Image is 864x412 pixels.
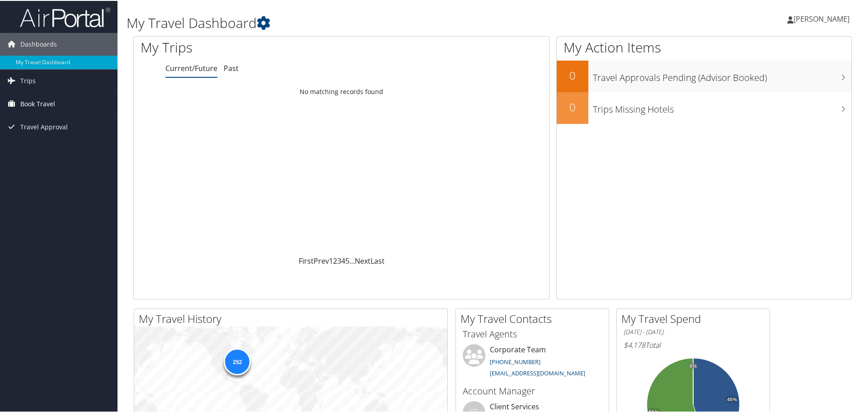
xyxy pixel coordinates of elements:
h6: [DATE] - [DATE] [624,327,763,336]
a: Next [355,255,371,265]
a: Current/Future [165,62,217,72]
a: [PERSON_NAME] [787,5,859,32]
img: airportal-logo.png [20,6,110,27]
a: 3 [337,255,341,265]
span: Book Travel [20,92,55,114]
a: [EMAIL_ADDRESS][DOMAIN_NAME] [490,368,585,376]
a: 0Travel Approvals Pending (Advisor Booked) [557,60,851,91]
span: [PERSON_NAME] [794,13,850,23]
h1: My Action Items [557,37,851,56]
h3: Travel Approvals Pending (Advisor Booked) [593,66,851,83]
a: Last [371,255,385,265]
li: Corporate Team [458,343,606,380]
h3: Travel Agents [463,327,602,340]
a: 0Trips Missing Hotels [557,91,851,123]
div: 252 [224,347,251,374]
h1: My Travel Dashboard [127,13,615,32]
h2: 0 [557,67,588,82]
h3: Account Manager [463,384,602,397]
h2: 0 [557,99,588,114]
tspan: 0% [690,363,697,368]
h2: My Travel Spend [621,310,770,326]
h2: My Travel History [139,310,447,326]
h6: Total [624,339,763,349]
a: Prev [314,255,329,265]
a: 2 [333,255,337,265]
h2: My Travel Contacts [460,310,609,326]
a: Past [224,62,239,72]
h1: My Trips [141,37,369,56]
tspan: 45% [727,396,737,402]
span: Travel Approval [20,115,68,137]
a: First [299,255,314,265]
span: Dashboards [20,32,57,55]
a: 5 [345,255,349,265]
span: $4,178 [624,339,645,349]
a: 4 [341,255,345,265]
a: 1 [329,255,333,265]
h3: Trips Missing Hotels [593,98,851,115]
span: … [349,255,355,265]
span: Trips [20,69,36,91]
a: [PHONE_NUMBER] [490,357,540,365]
td: No matching records found [134,83,549,99]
